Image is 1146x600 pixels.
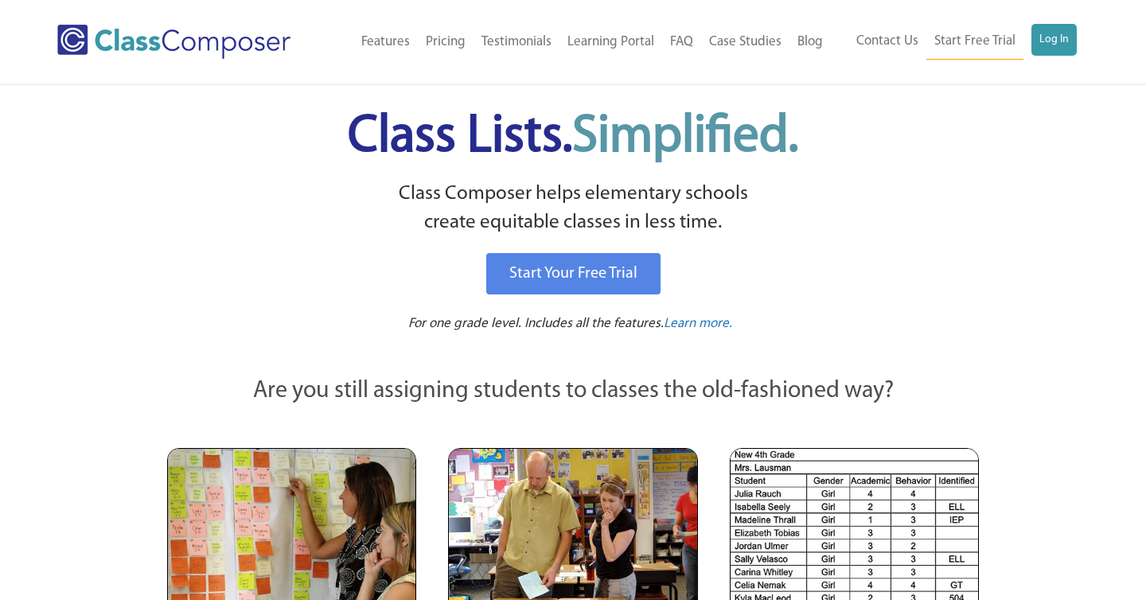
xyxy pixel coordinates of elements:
[486,253,661,294] a: Start Your Free Trial
[572,111,798,163] span: Simplified.
[509,266,637,282] span: Start Your Free Trial
[559,25,662,60] a: Learning Portal
[408,317,664,330] span: For one grade level. Includes all the features.
[831,24,1077,60] nav: Header Menu
[57,25,290,59] img: Class Composer
[348,111,798,163] span: Class Lists.
[701,25,789,60] a: Case Studies
[664,314,732,334] a: Learn more.
[926,24,1023,60] a: Start Free Trial
[418,25,474,60] a: Pricing
[662,25,701,60] a: FAQ
[664,317,732,330] span: Learn more.
[1031,24,1077,56] a: Log In
[789,25,831,60] a: Blog
[848,24,926,59] a: Contact Us
[474,25,559,60] a: Testimonials
[165,180,981,238] p: Class Composer helps elementary schools create equitable classes in less time.
[167,374,979,409] p: Are you still assigning students to classes the old-fashioned way?
[353,25,418,60] a: Features
[327,25,831,60] nav: Header Menu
